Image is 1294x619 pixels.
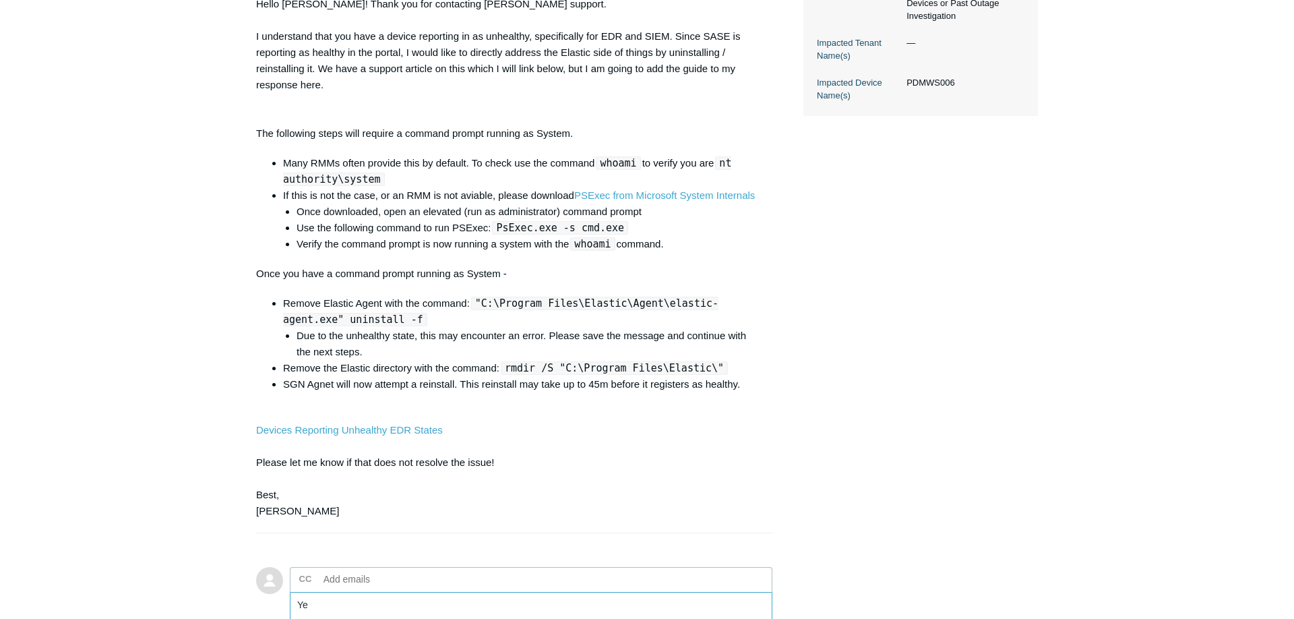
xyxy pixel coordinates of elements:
input: Add emails [318,569,463,589]
code: whoami [596,156,640,170]
li: Many RMMs often provide this by default. To check use the command to verify you are [283,155,759,187]
a: PSExec from Microsoft System Internals [574,189,755,201]
li: Remove Elastic Agent with the command: [283,295,759,360]
li: SGN Agnet will now attempt a reinstall. This reinstall may take up to 45m before it registers as ... [283,376,759,392]
li: Use the following command to run PSExec: [297,220,759,236]
li: Verify the command prompt is now running a system with the command. [297,236,759,252]
a: Devices Reporting Unhealthy EDR States [256,424,443,436]
li: Once downloaded, open an elevated (run as administrator) command prompt [297,204,759,220]
li: Remove the Elastic directory with the command: [283,360,759,376]
code: PsExec.exe -s cmd.exe [492,221,628,235]
li: Due to the unhealthy state, this may encounter an error. Please save the message and continue wit... [297,328,759,360]
code: nt authority\system [283,156,731,186]
li: If this is not the case, or an RMM is not aviable, please download [283,187,759,252]
dd: — [900,36,1024,50]
label: CC [299,569,312,589]
dd: PDMWS006 [900,76,1024,90]
code: whoami [570,237,615,251]
code: "C:\Program Files\Elastic\Agent\elastic-agent.exe" uninstall -f [283,297,718,326]
code: rmdir /S "C:\Program Files\Elastic\" [501,361,728,375]
dt: Impacted Tenant Name(s) [817,36,900,63]
dt: Impacted Device Name(s) [817,76,900,102]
